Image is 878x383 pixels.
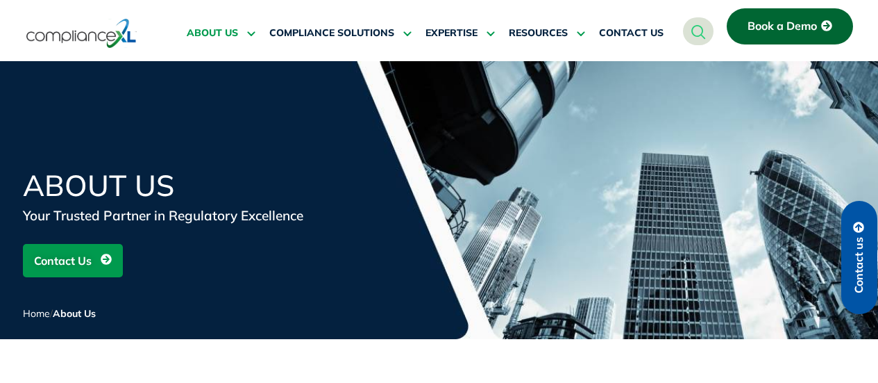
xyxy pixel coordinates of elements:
span: CONTACT US [599,27,664,40]
a: COMPLIANCE SOLUTIONS [269,17,412,50]
a: Contact Us [23,244,123,277]
span: EXPERTISE [425,27,478,40]
a: Book a Demo [727,8,853,44]
a: EXPERTISE [425,17,495,50]
span: About Us [53,307,96,320]
a: CONTACT US [599,17,664,50]
span: Contact Us [34,247,92,274]
span: Contact us [853,237,866,293]
span: RESOURCES [509,27,568,40]
a: navsearch-button [683,17,714,45]
h1: About Us [23,171,356,200]
span: COMPLIANCE SOLUTIONS [269,27,394,40]
span: / [23,307,96,320]
a: Home [23,307,50,320]
img: logo-one.svg [26,17,137,49]
span: Book a Demo [748,20,817,33]
a: Contact us [841,201,877,314]
span: ABOUT US [187,27,238,40]
a: RESOURCES [509,17,585,50]
div: Your Trusted Partner in Regulatory Excellence [23,206,356,225]
a: ABOUT US [187,17,255,50]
